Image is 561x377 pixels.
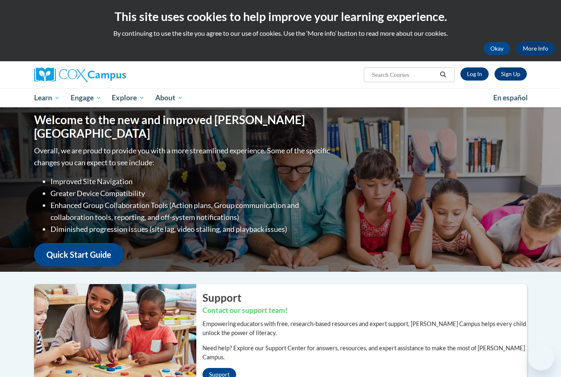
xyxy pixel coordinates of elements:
iframe: Button to launch messaging window [528,344,554,370]
h2: This site uses cookies to help improve your learning experience. [6,8,555,25]
a: Engage [65,88,107,107]
a: Explore [106,88,150,107]
a: En español [488,89,533,106]
span: About [155,93,183,103]
button: Search [437,70,449,80]
img: Cox Campus [34,67,126,82]
a: Register [494,67,527,81]
div: Main menu [22,88,539,107]
p: Overall, we are proud to provide you with a more streamlined experience. Some of the specific cha... [34,145,332,169]
p: Need help? Explore our Support Center for answers, resources, and expert assistance to make the m... [202,344,527,362]
p: Empowering educators with free, research-based resources and expert support, [PERSON_NAME] Campus... [202,319,527,338]
p: By continuing to use the site you agree to our use of cookies. Use the ‘More info’ button to read... [6,29,555,38]
a: Log In [460,67,489,81]
a: Cox Campus [34,67,190,82]
li: Greater Device Compatibility [51,187,332,199]
a: About [150,88,189,107]
span: Engage [71,93,101,103]
span: En español [493,93,528,102]
li: Diminished progression issues (site lag, video stalling, and playback issues) [51,223,332,235]
a: More Info [516,42,555,55]
h2: Support [202,290,527,305]
li: Improved Site Navigation [51,176,332,187]
button: Okay [484,42,510,55]
span: Explore [112,93,145,103]
span: Learn [34,93,60,103]
a: Quick Start Guide [34,243,124,266]
input: Search Courses [371,70,437,80]
li: Enhanced Group Collaboration Tools (Action plans, Group communication and collaboration tools, re... [51,199,332,223]
h3: Contact our support team! [202,305,527,316]
h1: Welcome to the new and improved [PERSON_NAME][GEOGRAPHIC_DATA] [34,113,332,141]
a: Learn [29,88,65,107]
